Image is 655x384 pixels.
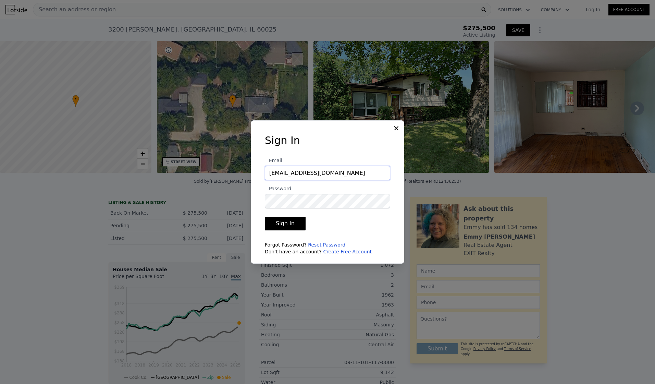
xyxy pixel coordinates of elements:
[265,217,306,230] button: Sign In
[265,166,390,180] input: Email
[265,158,282,163] span: Email
[323,249,372,254] a: Create Free Account
[308,242,345,248] a: Reset Password
[265,241,390,255] div: Forgot Password? Don't have an account?
[265,194,390,208] input: Password
[265,134,390,147] h3: Sign In
[265,186,291,191] span: Password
